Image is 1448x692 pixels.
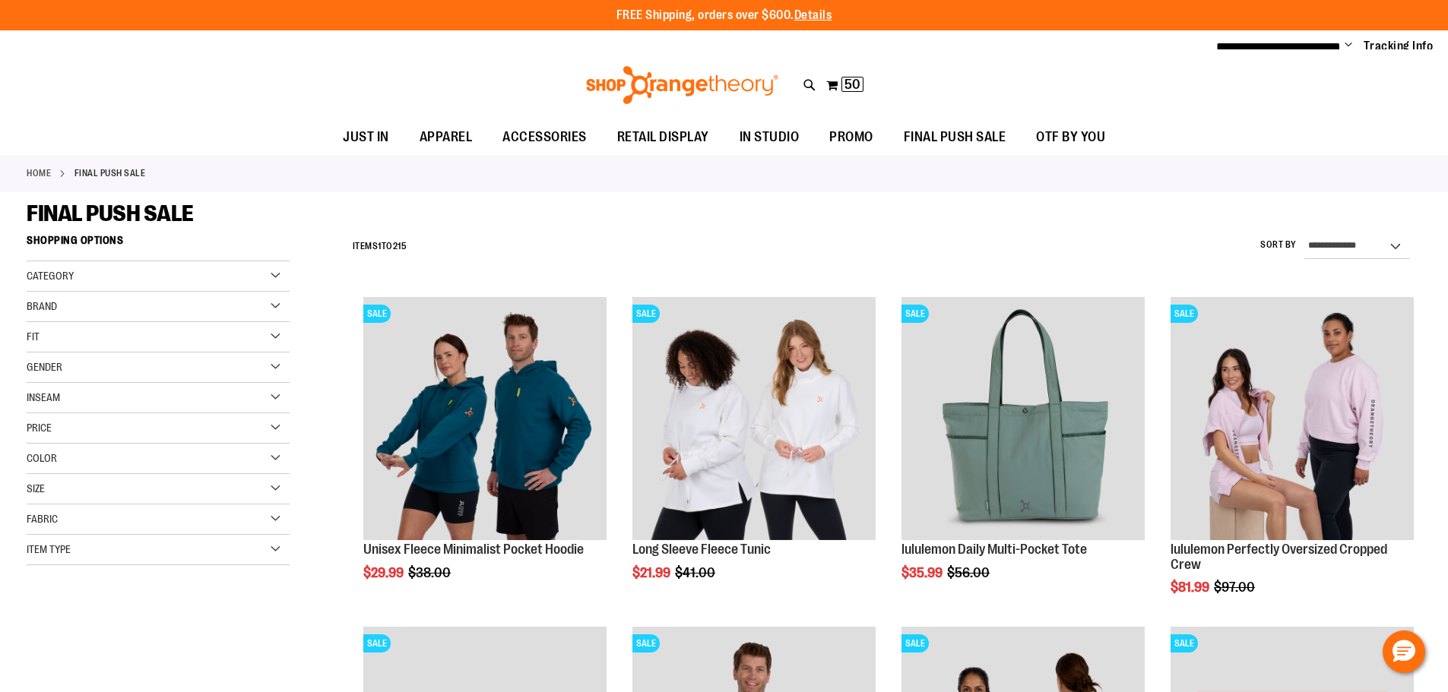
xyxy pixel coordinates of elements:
[1383,630,1425,673] button: Hello, have a question? Let’s chat.
[894,289,1152,619] div: product
[27,361,62,373] span: Gender
[343,120,389,154] span: JUST IN
[625,289,883,619] div: product
[1171,634,1198,653] span: SALE
[487,120,602,155] a: ACCESSORIES
[27,270,74,282] span: Category
[363,297,607,542] a: Unisex Fleece Minimalist Pocket HoodieSALE
[794,8,832,22] a: Details
[1171,297,1414,542] a: lululemon Perfectly Oversized Cropped CrewSALE
[617,120,709,154] span: RETAIL DISPLAY
[901,305,929,323] span: SALE
[1171,305,1198,323] span: SALE
[27,482,45,495] span: Size
[1260,239,1297,251] label: Sort By
[584,66,781,104] img: Shop Orangetheory
[27,300,57,312] span: Brand
[632,542,771,557] a: Long Sleeve Fleece Tunic
[904,120,1006,154] span: FINAL PUSH SALE
[363,542,584,557] a: Unisex Fleece Minimalist Pocket Hoodie
[356,289,614,619] div: product
[889,120,1022,154] a: FINAL PUSH SALE
[1364,38,1434,55] a: Tracking Info
[632,634,660,653] span: SALE
[1171,580,1212,595] span: $81.99
[901,634,929,653] span: SALE
[901,297,1145,540] img: lululemon Daily Multi-Pocket Tote
[829,120,873,154] span: PROMO
[675,565,718,580] span: $41.00
[1214,580,1257,595] span: $97.00
[616,7,832,24] p: FREE Shipping, orders over $600.
[1021,120,1120,155] a: OTF BY YOU
[363,297,607,540] img: Unisex Fleece Minimalist Pocket Hoodie
[724,120,815,155] a: IN STUDIO
[27,391,60,403] span: Inseam
[27,452,57,464] span: Color
[632,305,660,323] span: SALE
[1036,120,1105,154] span: OTF BY YOU
[393,241,407,251] span: 215
[353,235,407,258] h2: Items to
[632,565,673,580] span: $21.99
[602,120,724,155] a: RETAIL DISPLAY
[363,565,406,580] span: $29.99
[1345,39,1352,54] button: Account menu
[901,297,1145,542] a: lululemon Daily Multi-Pocket ToteSALE
[363,634,391,653] span: SALE
[901,565,945,580] span: $35.99
[27,201,194,226] span: FINAL PUSH SALE
[502,120,587,154] span: ACCESSORIES
[1171,542,1387,572] a: lululemon Perfectly Oversized Cropped Crew
[27,227,290,261] strong: Shopping Options
[363,305,391,323] span: SALE
[27,422,52,434] span: Price
[632,297,876,540] img: Product image for Fleece Long Sleeve
[901,542,1087,557] a: lululemon Daily Multi-Pocket Tote
[814,120,889,155] a: PROMO
[74,166,146,180] strong: FINAL PUSH SALE
[328,120,404,155] a: JUST IN
[740,120,800,154] span: IN STUDIO
[404,120,488,155] a: APPAREL
[1171,297,1414,540] img: lululemon Perfectly Oversized Cropped Crew
[27,330,40,343] span: Fit
[27,166,51,180] a: Home
[1163,289,1421,634] div: product
[408,565,453,580] span: $38.00
[844,77,860,92] span: 50
[27,543,71,555] span: Item Type
[27,513,58,525] span: Fabric
[378,241,382,251] span: 1
[420,120,473,154] span: APPAREL
[632,297,876,542] a: Product image for Fleece Long SleeveSALE
[947,565,992,580] span: $56.00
